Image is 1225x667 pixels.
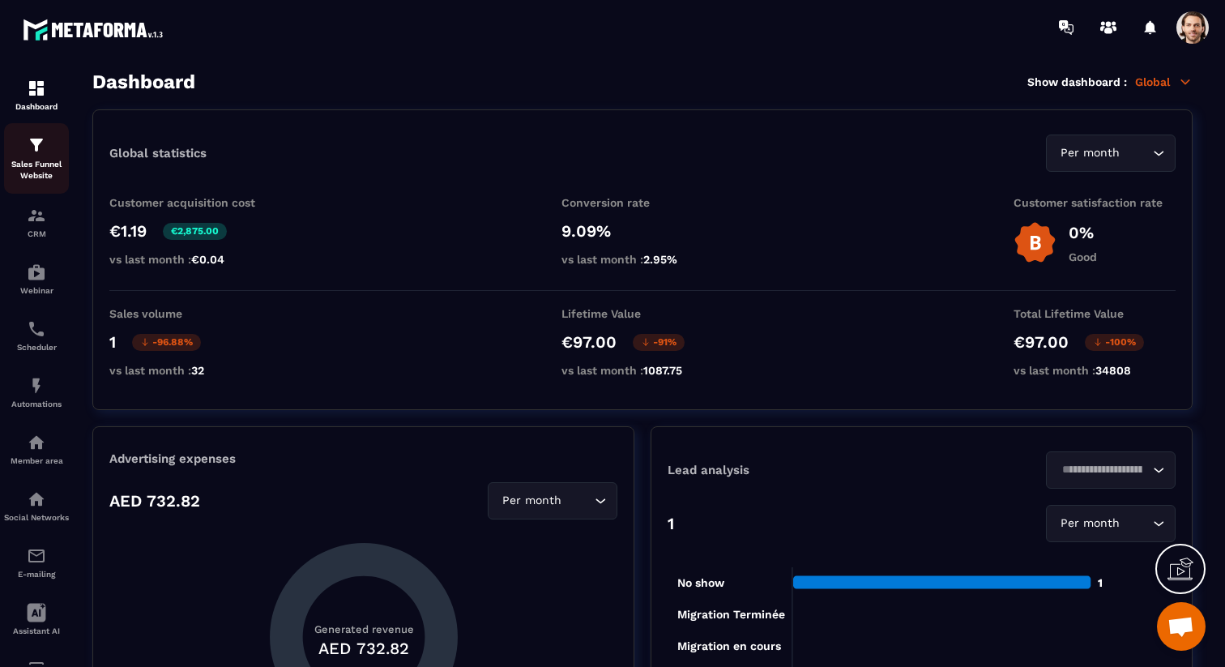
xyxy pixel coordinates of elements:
img: b-badge-o.b3b20ee6.svg [1014,221,1056,264]
p: CRM [4,229,69,238]
p: Assistant AI [4,626,69,635]
tspan: No show [677,576,725,589]
a: automationsautomationsMember area [4,421,69,477]
p: Customer satisfaction rate [1014,196,1176,209]
span: 34808 [1095,364,1131,377]
p: vs last month : [1014,364,1176,377]
p: €2,875.00 [163,223,227,240]
p: Global [1135,75,1193,89]
a: automationsautomationsAutomations [4,364,69,421]
p: Advertising expenses [109,451,617,466]
p: vs last month : [109,253,271,266]
div: Search for option [1046,505,1176,542]
input: Search for option [1123,144,1149,162]
p: -100% [1085,334,1144,351]
div: Search for option [488,482,617,519]
p: Global statistics [109,146,207,160]
tspan: Migration Terminée [677,608,785,622]
tspan: Migration en cours [677,639,781,653]
div: Ouvrir le chat [1157,602,1206,651]
img: email [27,546,46,566]
p: Good [1069,250,1097,263]
p: Lead analysis [668,463,922,477]
p: vs last month : [109,364,271,377]
p: -96.88% [132,334,201,351]
img: scheduler [27,319,46,339]
div: Search for option [1046,135,1176,172]
p: Conversion rate [561,196,723,209]
img: social-network [27,490,46,509]
p: vs last month : [561,253,723,266]
span: €0.04 [191,253,224,266]
a: formationformationCRM [4,194,69,250]
p: Scheduler [4,343,69,352]
p: Lifetime Value [561,307,723,320]
span: 32 [191,364,204,377]
p: €1.19 [109,221,147,241]
p: E-mailing [4,570,69,579]
p: Social Networks [4,513,69,522]
a: automationsautomationsWebinar [4,250,69,307]
h3: Dashboard [92,71,195,93]
span: 1087.75 [643,364,682,377]
p: €97.00 [561,332,617,352]
span: Per month [1056,144,1123,162]
input: Search for option [1123,515,1149,532]
div: Search for option [1046,451,1176,489]
a: social-networksocial-networkSocial Networks [4,477,69,534]
p: 9.09% [561,221,723,241]
p: AED 732.82 [109,491,200,511]
span: 2.95% [643,253,677,266]
p: Customer acquisition cost [109,196,271,209]
p: Member area [4,456,69,465]
p: 1 [109,332,116,352]
p: -91% [633,334,685,351]
p: Show dashboard : [1027,75,1127,88]
a: schedulerschedulerScheduler [4,307,69,364]
input: Search for option [1056,461,1149,479]
img: automations [27,263,46,282]
p: €97.00 [1014,332,1069,352]
p: Sales volume [109,307,271,320]
img: automations [27,376,46,395]
a: Assistant AI [4,591,69,648]
p: Sales Funnel Website [4,159,69,182]
p: Webinar [4,286,69,295]
span: Per month [1056,515,1123,532]
a: formationformationDashboard [4,66,69,123]
p: Total Lifetime Value [1014,307,1176,320]
p: 0% [1069,223,1097,242]
p: vs last month : [561,364,723,377]
a: emailemailE-mailing [4,534,69,591]
span: Per month [498,492,565,510]
p: Automations [4,400,69,408]
p: 1 [668,514,674,533]
p: Dashboard [4,102,69,111]
img: automations [27,433,46,452]
img: formation [27,79,46,98]
input: Search for option [565,492,591,510]
img: formation [27,206,46,225]
img: logo [23,15,169,45]
a: formationformationSales Funnel Website [4,123,69,194]
img: formation [27,135,46,155]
